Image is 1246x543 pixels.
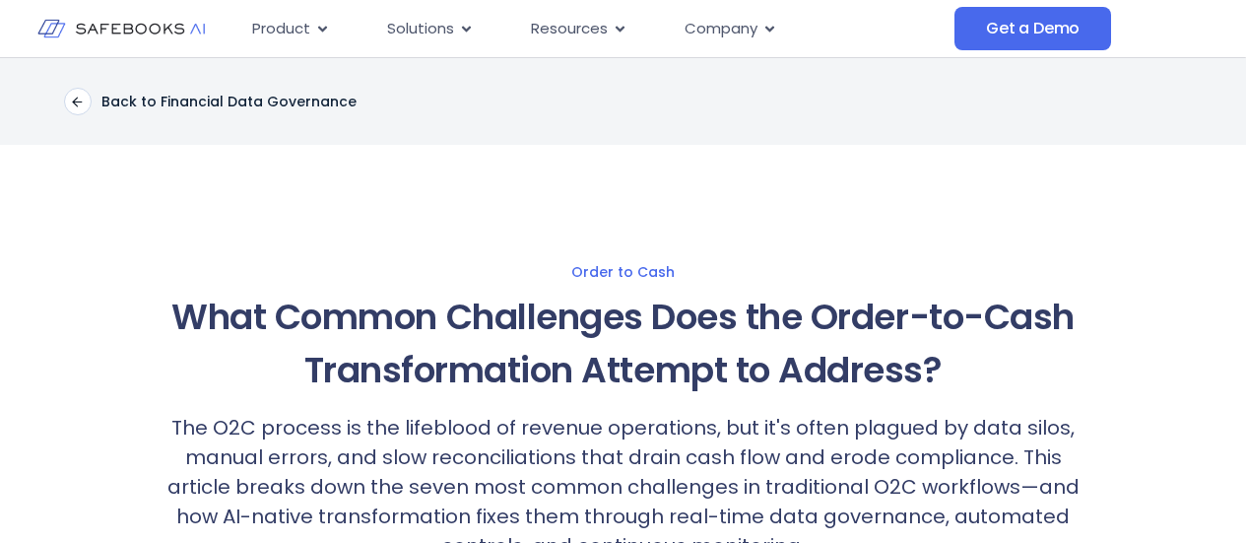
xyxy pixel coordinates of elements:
[685,18,757,40] span: Company
[531,18,608,40] span: Resources
[252,18,310,40] span: Product
[159,291,1088,397] h1: What Common Challenges Does the Order-to-Cash Transformation Attempt to Address?
[954,7,1111,50] a: Get a Demo
[64,88,357,115] a: Back to Financial Data Governance
[236,10,954,48] nav: Menu
[387,18,454,40] span: Solutions
[20,263,1226,281] a: Order to Cash
[986,19,1080,38] span: Get a Demo
[236,10,954,48] div: Menu Toggle
[101,93,357,110] p: Back to Financial Data Governance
